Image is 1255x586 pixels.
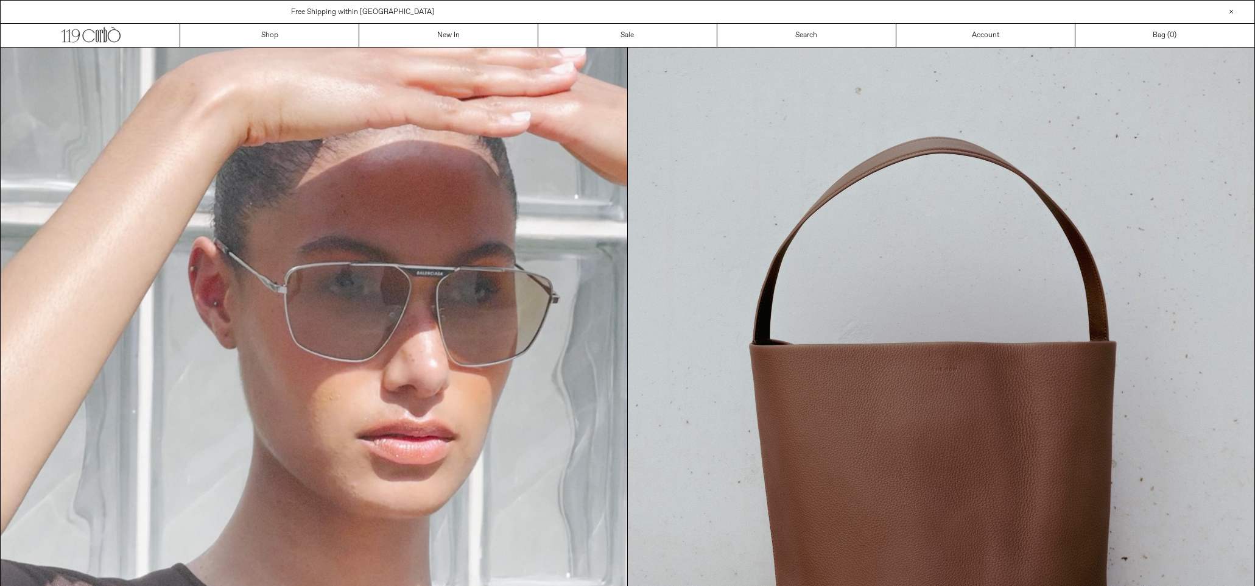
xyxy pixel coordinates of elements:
[1170,30,1176,41] span: )
[538,24,717,47] a: Sale
[359,24,538,47] a: New In
[180,24,359,47] a: Shop
[291,7,434,17] a: Free Shipping within [GEOGRAPHIC_DATA]
[896,24,1075,47] a: Account
[1075,24,1254,47] a: Bag ()
[1170,30,1174,40] span: 0
[717,24,896,47] a: Search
